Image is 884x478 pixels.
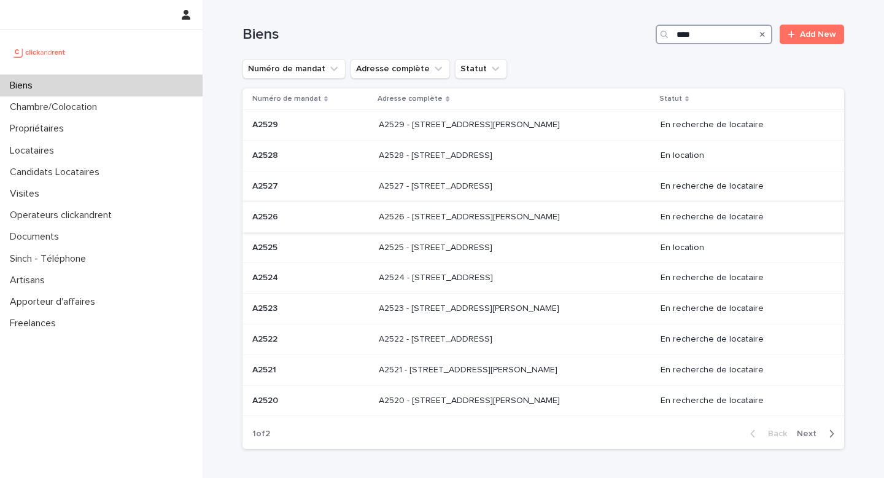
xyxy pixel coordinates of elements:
[661,243,824,253] p: En location
[5,101,107,113] p: Chambre/Colocation
[661,120,824,130] p: En recherche de locataire
[661,212,824,222] p: En recherche de locataire
[455,59,507,79] button: Statut
[252,270,281,283] p: A2524
[242,385,844,416] tr: A2520A2520 A2520 - [STREET_ADDRESS][PERSON_NAME]A2520 - [STREET_ADDRESS][PERSON_NAME] En recherch...
[740,428,792,439] button: Back
[252,179,281,192] p: A2527
[5,145,64,157] p: Locataires
[661,273,824,283] p: En recherche de locataire
[242,355,844,385] tr: A2521A2521 A2521 - [STREET_ADDRESS][PERSON_NAME]A2521 - [STREET_ADDRESS][PERSON_NAME] En recherch...
[252,332,280,345] p: A2522
[252,148,281,161] p: A2528
[10,40,69,65] img: UCB0brd3T0yccxBKYDjQ
[242,202,844,232] tr: A2526A2526 A2526 - [STREET_ADDRESS][PERSON_NAME]A2526 - [STREET_ADDRESS][PERSON_NAME] En recherch...
[792,428,844,439] button: Next
[780,25,844,44] a: Add New
[5,296,105,308] p: Apporteur d'affaires
[252,240,280,253] p: A2525
[379,148,495,161] p: A2528 - [STREET_ADDRESS]
[797,429,824,438] span: Next
[252,393,281,406] p: A2520
[242,294,844,324] tr: A2523A2523 A2523 - [STREET_ADDRESS][PERSON_NAME]A2523 - [STREET_ADDRESS][PERSON_NAME] En recherch...
[379,301,562,314] p: A2523 - 18 quai Alphonse Le Gallo, Boulogne-Billancourt 92100
[5,188,49,200] p: Visites
[5,253,96,265] p: Sinch - Téléphone
[661,365,824,375] p: En recherche de locataire
[5,210,122,221] p: Operateurs clickandrent
[379,393,562,406] p: A2520 - [STREET_ADDRESS][PERSON_NAME]
[5,80,42,92] p: Biens
[379,117,562,130] p: A2529 - 14 rue Honoré de Balzac, Garges-lès-Gonesse 95140
[5,167,109,178] p: Candidats Locataires
[761,429,787,438] span: Back
[242,419,280,449] p: 1 of 2
[252,301,280,314] p: A2523
[252,92,321,106] p: Numéro de mandat
[661,181,824,192] p: En recherche de locataire
[5,231,69,243] p: Documents
[351,59,450,79] button: Adresse complète
[242,263,844,294] tr: A2524A2524 A2524 - [STREET_ADDRESS]A2524 - [STREET_ADDRESS] En recherche de locataire
[378,92,443,106] p: Adresse complète
[379,332,495,345] p: A2522 - [STREET_ADDRESS]
[252,117,281,130] p: A2529
[656,25,772,44] input: Search
[242,26,651,44] h1: Biens
[242,232,844,263] tr: A2525A2525 A2525 - [STREET_ADDRESS]A2525 - [STREET_ADDRESS] En location
[252,210,281,222] p: A2526
[379,270,495,283] p: A2524 - [STREET_ADDRESS]
[800,30,836,39] span: Add New
[242,171,844,202] tr: A2527A2527 A2527 - [STREET_ADDRESS]A2527 - [STREET_ADDRESS] En recherche de locataire
[252,362,279,375] p: A2521
[242,110,844,141] tr: A2529A2529 A2529 - [STREET_ADDRESS][PERSON_NAME]A2529 - [STREET_ADDRESS][PERSON_NAME] En recherch...
[661,396,824,406] p: En recherche de locataire
[242,141,844,171] tr: A2528A2528 A2528 - [STREET_ADDRESS]A2528 - [STREET_ADDRESS] En location
[5,318,66,329] p: Freelances
[659,92,682,106] p: Statut
[242,59,346,79] button: Numéro de mandat
[379,240,495,253] p: A2525 - [STREET_ADDRESS]
[661,151,824,161] p: En location
[379,179,495,192] p: A2527 - [STREET_ADDRESS]
[661,334,824,345] p: En recherche de locataire
[5,123,74,135] p: Propriétaires
[661,304,824,314] p: En recherche de locataire
[242,324,844,355] tr: A2522A2522 A2522 - [STREET_ADDRESS]A2522 - [STREET_ADDRESS] En recherche de locataire
[5,275,55,286] p: Artisans
[379,210,562,222] p: A2526 - [STREET_ADDRESS][PERSON_NAME]
[379,362,560,375] p: A2521 - 44 avenue François Mansart, Maisons-Laffitte 78600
